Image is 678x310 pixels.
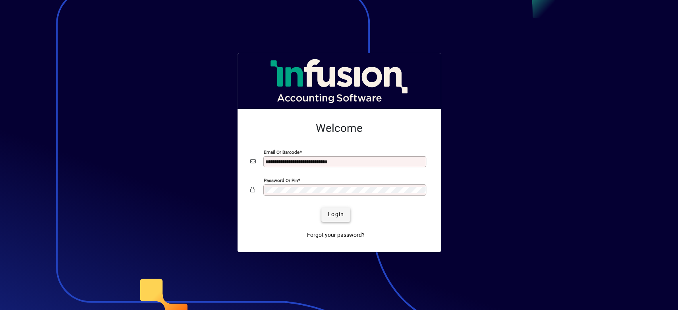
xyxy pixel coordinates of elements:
[304,228,368,242] a: Forgot your password?
[321,207,350,222] button: Login
[264,177,298,183] mat-label: Password or Pin
[307,231,365,239] span: Forgot your password?
[250,122,428,135] h2: Welcome
[328,210,344,219] span: Login
[264,149,299,155] mat-label: Email or Barcode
